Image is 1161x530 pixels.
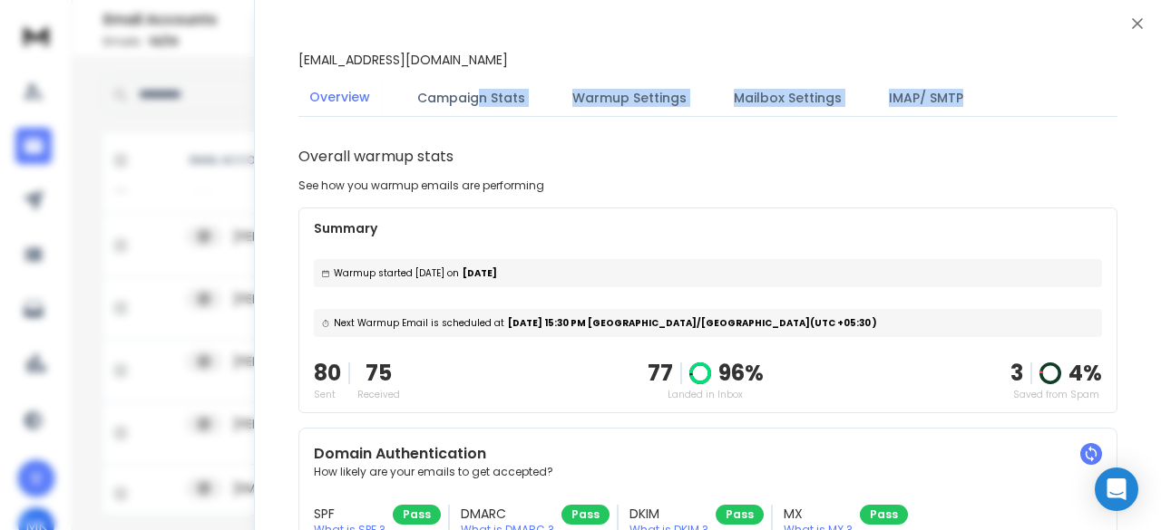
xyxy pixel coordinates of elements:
[718,359,764,388] p: 96 %
[784,505,853,523] h3: MX
[314,465,1102,479] p: How likely are your emails to get accepted?
[314,219,1102,237] p: Summary
[1010,358,1023,388] strong: 3
[1010,388,1102,401] p: Saved from Spam
[298,146,454,168] h1: Overall warmup stats
[561,505,610,525] div: Pass
[1095,467,1138,511] div: Open Intercom Messenger
[334,316,504,330] span: Next Warmup Email is scheduled at
[860,505,908,525] div: Pass
[298,178,544,193] p: See how you warmup emails are performing
[1068,359,1102,388] p: 4 %
[878,78,974,118] button: IMAP/ SMTP
[648,359,673,388] p: 77
[314,309,1102,337] div: [DATE] 15:30 PM [GEOGRAPHIC_DATA]/[GEOGRAPHIC_DATA] (UTC +05:30 )
[357,359,400,388] p: 75
[357,388,400,401] p: Received
[461,505,554,523] h3: DMARC
[648,388,764,401] p: Landed in Inbox
[314,443,1102,465] h2: Domain Authentication
[334,266,459,280] span: Warmup started [DATE] on
[298,51,508,69] p: [EMAIL_ADDRESS][DOMAIN_NAME]
[629,505,708,523] h3: DKIM
[314,259,1102,287] div: [DATE]
[406,78,536,118] button: Campaign Stats
[561,78,698,118] button: Warmup Settings
[314,505,385,523] h3: SPF
[393,505,441,525] div: Pass
[298,77,381,119] button: Overview
[314,359,341,388] p: 80
[716,505,764,525] div: Pass
[723,78,853,118] button: Mailbox Settings
[314,388,341,401] p: Sent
